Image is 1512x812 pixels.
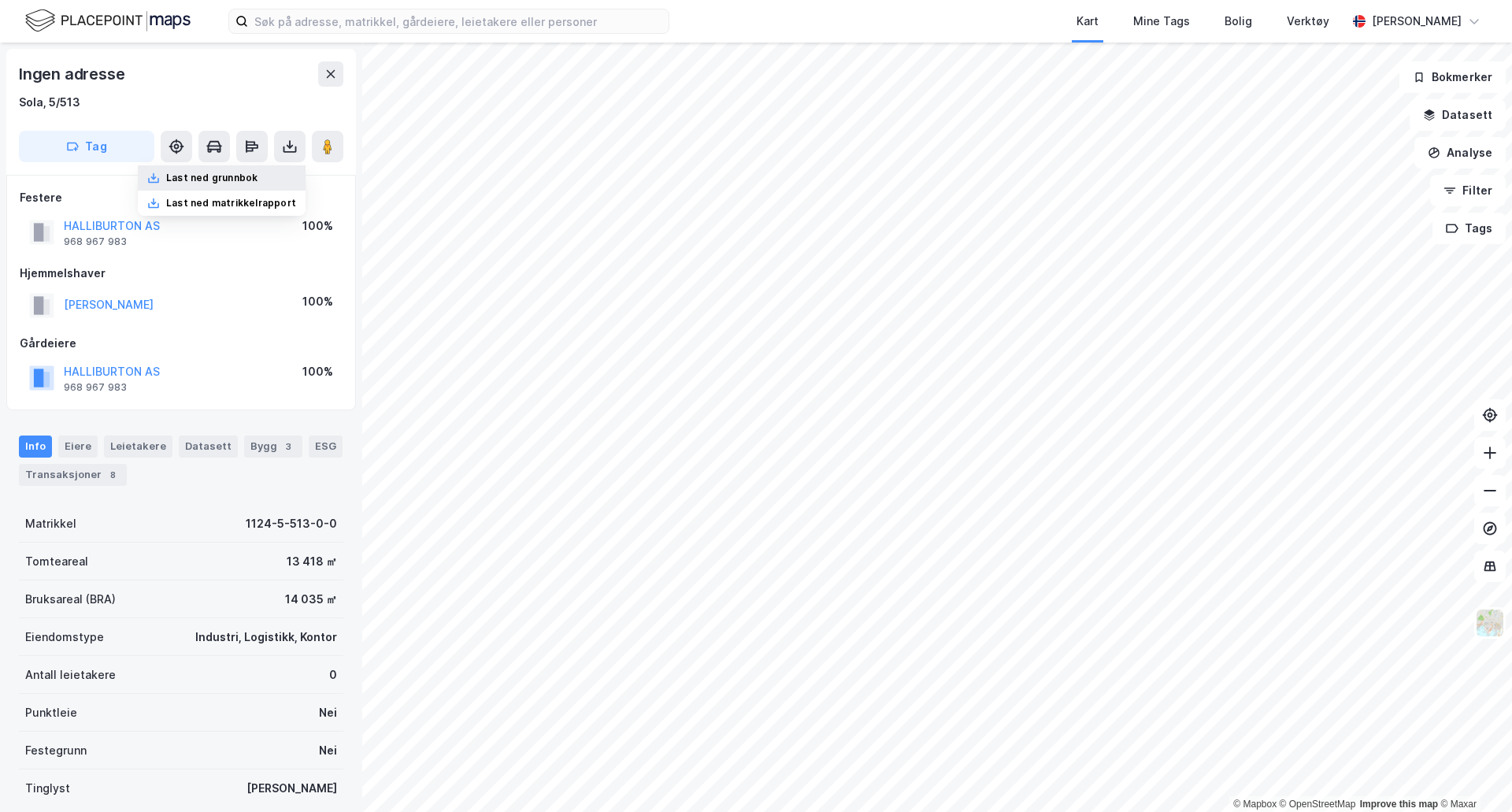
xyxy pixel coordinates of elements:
div: 100% [302,217,333,235]
div: Festere [20,188,343,207]
button: Tags [1432,213,1506,244]
div: Ingen adresse [19,61,128,87]
div: Gårdeiere [20,334,343,353]
div: Bolig [1225,12,1252,31]
div: Tinglyst [25,779,70,798]
div: 13 418 ㎡ [287,552,337,571]
div: Bruksareal (BRA) [25,590,116,609]
div: Kart [1077,12,1099,31]
div: 1124-5-513-0-0 [246,514,337,533]
button: Bokmerker [1399,61,1506,93]
button: Analyse [1414,137,1506,169]
div: 100% [302,292,333,311]
a: OpenStreetMap [1280,799,1356,810]
img: Z [1475,608,1505,638]
img: logo.f888ab2527a4732fd821a326f86c7f29.svg [25,7,191,35]
div: Sola, 5/513 [19,93,80,112]
div: Transaksjoner [19,464,127,486]
div: [PERSON_NAME] [246,779,337,798]
button: Datasett [1410,99,1506,131]
div: 968 967 983 [64,381,127,394]
div: Eiere [58,436,98,458]
div: Punktleie [25,703,77,722]
div: [PERSON_NAME] [1372,12,1462,31]
div: Leietakere [104,436,172,458]
div: Kontrollprogram for chat [1433,736,1512,812]
div: 3 [280,439,296,454]
div: Matrikkel [25,514,76,533]
div: Festegrunn [25,741,87,760]
div: Hjemmelshaver [20,264,343,283]
div: Mine Tags [1133,12,1190,31]
a: Improve this map [1360,799,1438,810]
div: Datasett [179,436,238,458]
a: Mapbox [1233,799,1277,810]
div: 968 967 983 [64,235,127,248]
div: Nei [319,741,337,760]
div: Eiendomstype [25,628,104,647]
div: Antall leietakere [25,666,116,684]
div: 100% [302,362,333,381]
div: Last ned matrikkelrapport [166,197,296,209]
iframe: Chat Widget [1433,736,1512,812]
div: Info [19,436,52,458]
div: Verktøy [1287,12,1329,31]
div: 8 [105,467,120,483]
input: Søk på adresse, matrikkel, gårdeiere, leietakere eller personer [248,9,669,33]
div: ESG [309,436,343,458]
div: Industri, Logistikk, Kontor [195,628,337,647]
div: Bygg [244,436,302,458]
div: Nei [319,703,337,722]
div: 14 035 ㎡ [285,590,337,609]
div: Tomteareal [25,552,88,571]
div: Last ned grunnbok [166,172,258,184]
button: Filter [1430,175,1506,206]
div: 0 [329,666,337,684]
button: Tag [19,131,154,162]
